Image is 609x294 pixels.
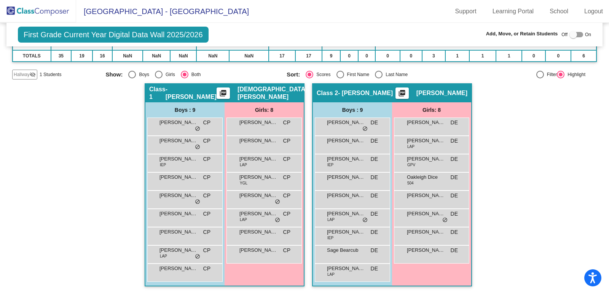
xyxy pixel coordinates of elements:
span: do_not_disturb_alt [442,217,448,223]
span: Add, Move, or Retain Students [486,30,558,38]
span: GPV [407,162,415,168]
span: [PERSON_NAME] [327,119,365,126]
span: DE [371,192,378,200]
button: Print Students Details [395,87,409,99]
span: CP [203,228,210,236]
span: [PERSON_NAME] [416,89,467,97]
span: IEP [327,162,333,168]
span: do_not_disturb_alt [195,144,200,150]
span: DE [451,210,458,218]
span: [PERSON_NAME] [239,155,277,163]
span: [PERSON_NAME] [239,173,277,181]
span: [PERSON_NAME] [407,246,445,254]
span: [PERSON_NAME] [327,210,365,218]
td: 0 [400,50,422,62]
span: LAP [327,217,335,222]
span: YGL [240,180,247,186]
td: 17 [295,50,322,62]
span: [PERSON_NAME] [407,137,445,145]
span: DE [371,155,378,163]
span: DE [451,228,458,236]
span: IEP [160,162,166,168]
span: LAP [407,144,415,149]
span: LAP [240,162,247,168]
span: do_not_disturb_alt [362,217,368,223]
span: [DEMOGRAPHIC_DATA][PERSON_NAME] [238,86,307,101]
span: On [585,31,591,38]
span: CP [203,137,210,145]
mat-icon: picture_as_pdf [218,89,228,100]
span: CP [203,192,210,200]
td: 1 [469,50,496,62]
span: LAP [327,272,335,277]
span: DE [451,137,458,145]
span: [PERSON_NAME] [159,155,198,163]
span: [PERSON_NAME] [239,119,277,126]
span: First Grade Current Year Digital Data Wall 2025/2026 [18,27,209,43]
div: Filter [544,71,557,78]
span: DE [371,173,378,181]
span: do_not_disturb_alt [195,254,200,260]
span: DE [371,210,378,218]
span: [PERSON_NAME] [407,210,445,218]
span: CP [203,210,210,218]
span: [PERSON_NAME] [239,137,277,145]
td: NaN [143,50,170,62]
span: DE [371,228,378,236]
span: [PERSON_NAME] [239,228,277,236]
a: Learning Portal [486,5,540,17]
span: DE [451,192,458,200]
a: School [544,5,574,17]
span: [PERSON_NAME] [159,173,198,181]
td: 17 [269,50,295,62]
span: [PERSON_NAME] [239,210,277,218]
span: [PERSON_NAME] [327,228,365,236]
span: 504 [407,180,414,186]
span: Oakleigh Dice [407,173,445,181]
div: Girls [163,71,175,78]
span: Class 2 [317,89,338,97]
td: 0 [340,50,358,62]
span: [PERSON_NAME] [327,173,365,181]
mat-icon: picture_as_pdf [397,89,407,100]
span: do_not_disturb_alt [275,217,280,223]
div: Last Name [383,71,408,78]
span: CP [283,192,290,200]
td: TOTALS [13,50,51,62]
span: [PERSON_NAME] [327,265,365,272]
span: Sage Bearcub [327,246,365,254]
div: Boys : 9 [145,102,225,118]
div: Boys : 9 [313,102,392,118]
span: CP [283,246,290,254]
div: Scores [313,71,330,78]
span: do_not_disturb_alt [195,126,200,132]
span: CP [203,155,210,163]
mat-radio-group: Select an option [287,71,462,78]
span: Off [561,31,568,38]
span: CP [283,119,290,127]
span: [PERSON_NAME] [PERSON_NAME] [159,246,198,254]
span: DE [371,137,378,145]
td: 16 [92,50,113,62]
td: 1 [445,50,469,62]
span: IEP [327,235,333,241]
span: Sort: [287,71,300,78]
span: [PERSON_NAME] [159,265,198,272]
td: 35 [51,50,72,62]
td: 3 [422,50,446,62]
span: 1 Students [40,71,61,78]
a: Support [449,5,483,17]
span: [PERSON_NAME] [159,119,198,126]
mat-radio-group: Select an option [105,71,281,78]
button: Print Students Details [217,87,230,99]
a: Logout [578,5,609,17]
span: [PERSON_NAME] [159,228,198,236]
div: Girls: 8 [392,102,471,118]
span: LAP [160,253,167,259]
span: CP [283,173,290,181]
td: 0 [358,50,375,62]
span: Hallway [14,71,30,78]
span: DE [371,246,378,254]
td: 1 [496,50,522,62]
span: DE [451,173,458,181]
